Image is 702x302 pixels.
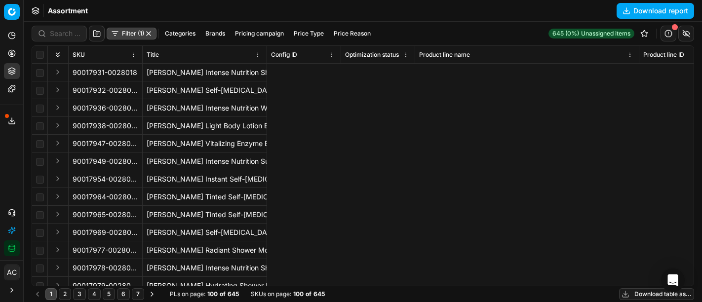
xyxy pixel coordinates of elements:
span: AC [4,265,19,280]
button: Go to previous page [32,288,43,300]
span: Product line ID [643,51,684,59]
span: 90017949-0028033 [73,156,138,166]
span: Assortment [48,6,88,16]
button: 4 [88,288,101,300]
div: [PERSON_NAME] Intense Nutrition Shower Mousse Duschschaum 200 ml [147,263,263,273]
a: 645 (0%)Unassigned items [548,29,634,38]
span: SKUs on page : [251,290,291,298]
span: 90017932-0028019 [73,85,138,95]
button: Download report [617,3,694,19]
button: Expand all [52,49,64,61]
strong: 645 [228,290,239,298]
nav: pagination [32,288,158,300]
span: Title [147,51,159,59]
span: 90017947-0028035 [73,139,138,149]
button: Expand [52,66,64,78]
button: Expand [52,102,64,113]
div: [PERSON_NAME] Radiant Shower Mousse Duschschaum 200 ml [147,245,263,255]
div: [PERSON_NAME] Self-[MEDICAL_DATA] Face Lotion Selbstbräunungslotion 50 ml [147,227,263,237]
span: 90017954-0028039 [73,174,138,184]
span: 90017964-0028045 [73,192,138,202]
button: Expand [52,279,64,291]
button: Categories [161,28,199,39]
button: 2 [59,288,71,300]
div: Open Intercom Messenger [661,268,685,292]
div: [PERSON_NAME] Intense Nutrition Whipped Body Butter Körperbutter 300 ml [147,103,263,113]
button: Expand [52,244,64,256]
button: Expand [52,84,64,96]
strong: of [220,290,226,298]
span: 90017969-0028049 [73,227,138,237]
div: [PERSON_NAME] Hydrating Shower Mousse Duschschaum 200 ml [147,281,263,291]
nav: breadcrumb [48,6,88,16]
span: SKU [73,51,85,59]
strong: 645 [313,290,325,298]
button: Expand [52,173,64,185]
span: 90017936-0028025 [73,103,138,113]
button: AC [4,264,20,280]
span: 90017979-0028065 [73,281,138,291]
span: 90017977-0028063 [73,245,138,255]
button: Brands [201,28,229,39]
div: [PERSON_NAME] Tinted Self-[MEDICAL_DATA] Mousse Extra Dark Selbstbräunungsmousse 150 ml [147,192,263,202]
button: Expand [52,155,64,167]
div: [PERSON_NAME] Intense Nutrition Shower Oil Duschöl 250 ml [147,68,263,77]
button: Download table as... [619,288,694,300]
span: Unassigned items [581,30,630,38]
span: Product line name [419,51,470,59]
strong: of [306,290,312,298]
button: Price Type [290,28,328,39]
button: 3 [73,288,86,300]
button: 7 [132,288,144,300]
button: Expand [52,119,64,131]
button: Expand [52,262,64,273]
span: Config ID [271,51,297,59]
span: 90017965-0028046 [73,210,138,220]
button: Price Reason [330,28,375,39]
span: 90017938-0028026 [73,121,138,131]
button: 1 [45,288,57,300]
strong: 100 [293,290,304,298]
div: [PERSON_NAME] Self-[MEDICAL_DATA] Body Lotion Selbstbräunungslotion 200 ml [147,85,263,95]
div: [PERSON_NAME] Vitalizing Enzyme Body Peeling Körperpeeling 125 ml [147,139,263,149]
button: Expand [52,226,64,238]
button: Go to next page [146,288,158,300]
span: PLs on page : [170,290,205,298]
input: Search by SKU or title [50,29,80,38]
div: [PERSON_NAME] Tinted Self-[MEDICAL_DATA] Mousse Medium Dark Selbstbräunungsmousse 150 ml [147,210,263,220]
span: Optimization status [345,51,399,59]
button: 5 [103,288,115,300]
button: Pricing campaign [231,28,288,39]
button: Filter (1) [107,28,156,39]
div: [PERSON_NAME] Light Body Lotion Bodylotion 200 ml [147,121,263,131]
span: 90017978-0028064 [73,263,138,273]
strong: 100 [207,290,218,298]
button: 6 [117,288,130,300]
div: [PERSON_NAME] Instant Self-[MEDICAL_DATA] Mousse Cocoa Selbstbräunungsmousse 150 ml [147,174,263,184]
button: Expand [52,208,64,220]
button: Expand [52,137,64,149]
span: 90017931-0028018 [73,68,137,77]
div: [PERSON_NAME] Intense Nutrition Sugar Scrub Körperpeeling 250 ml [147,156,263,166]
button: Expand [52,190,64,202]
